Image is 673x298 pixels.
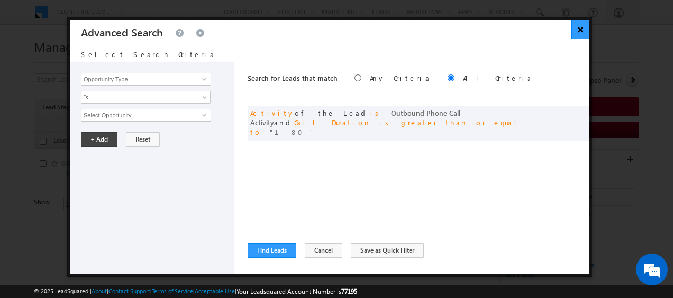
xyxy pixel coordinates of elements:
[34,286,357,296] span: © 2025 LeadSquared | | | | |
[81,73,211,86] input: Type to Search
[370,73,431,82] label: Any Criteria
[81,50,215,59] span: Select Search Criteria
[81,91,211,104] a: Is
[463,73,532,82] label: All Criteria
[305,243,342,258] button: Cancel
[81,109,211,122] input: Type to Search
[152,287,193,294] a: Terms of Service
[126,132,160,147] button: Reset
[81,20,163,44] h3: Advanced Search
[92,287,107,294] a: About
[196,74,210,85] a: Show All Items
[81,132,117,147] button: + Add
[341,287,357,295] span: 77195
[248,243,296,258] button: Find Leads
[250,118,524,136] span: is greater than or equal to
[369,108,383,117] span: is
[294,118,371,127] span: Call Duration
[237,287,357,295] span: Your Leadsquared Account Number is
[250,108,295,117] span: Activity
[248,73,338,82] span: Search for Leads that match
[81,92,196,102] span: Is
[250,108,460,127] span: Outbound Phone Call Activity
[196,110,210,120] a: Show All Items
[351,243,424,258] button: Save as Quick Filter
[195,287,235,294] a: Acceptable Use
[108,287,150,294] a: Contact Support
[270,127,314,136] span: 180
[250,108,524,136] span: of the Lead and
[571,20,589,39] button: ×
